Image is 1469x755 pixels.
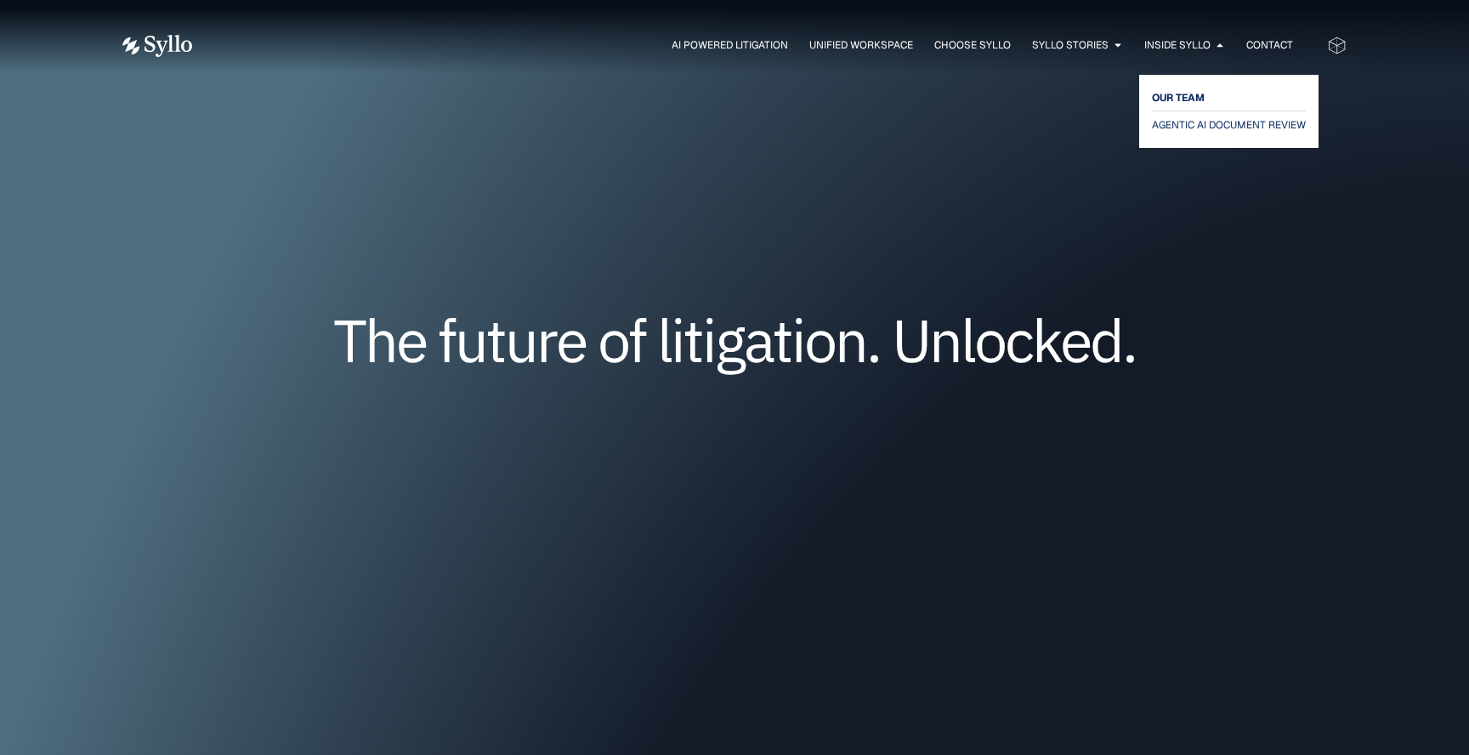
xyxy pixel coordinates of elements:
[934,37,1011,53] a: Choose Syllo
[1144,37,1211,53] a: Inside Syllo
[1152,88,1306,108] a: OUR TEAM
[1032,37,1109,53] a: Syllo Stories
[1152,115,1306,135] a: AGENTIC AI DOCUMENT REVIEW
[1246,37,1293,53] a: Contact
[1152,88,1205,108] span: OUR TEAM
[672,37,788,53] a: AI Powered Litigation
[226,37,1293,54] div: Menu Toggle
[122,35,192,57] img: Vector
[809,37,913,53] a: Unified Workspace
[224,312,1245,368] h1: The future of litigation. Unlocked.
[226,37,1293,54] nav: Menu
